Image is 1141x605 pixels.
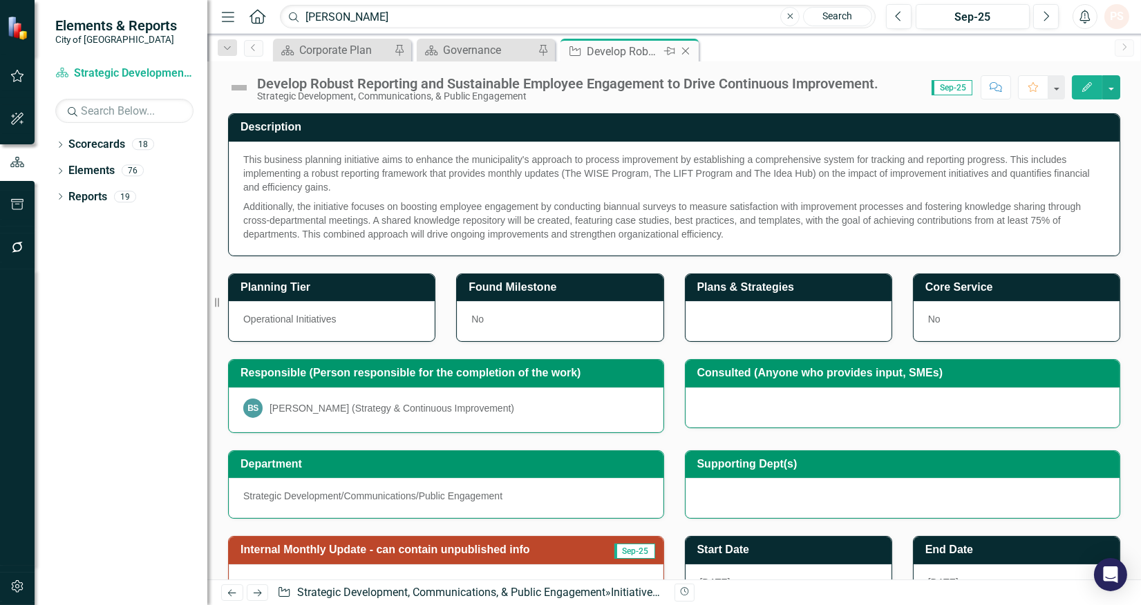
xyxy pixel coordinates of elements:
[280,5,876,29] input: Search ClearPoint...
[228,77,250,99] img: Not Defined
[270,401,514,415] div: [PERSON_NAME] (Strategy & Continuous Improvement)
[241,281,428,294] h3: Planning Tier
[297,586,605,599] a: Strategic Development, Communications, & Public Engagement
[1104,4,1129,29] button: PS
[697,281,885,294] h3: Plans & Strategies
[7,16,31,40] img: ClearPoint Strategy
[921,9,1025,26] div: Sep-25
[55,34,177,45] small: City of [GEOGRAPHIC_DATA]
[68,189,107,205] a: Reports
[614,544,655,559] span: Sep-25
[925,281,1113,294] h3: Core Service
[277,585,663,601] div: » »
[241,458,657,470] h3: Department
[803,7,872,26] a: Search
[257,76,878,91] div: Develop Robust Reporting and Sustainable Employee Engagement to Drive Continuous Improvement.
[928,577,959,588] span: [DATE]
[697,367,1113,379] h3: Consulted (Anyone who provides input, SMEs)
[299,41,390,59] div: Corporate Plan
[243,153,1105,197] p: This business planning initiative aims to enhance the municipality's approach to process improvem...
[55,66,194,81] a: Strategic Development, Communications, & Public Engagement
[697,544,885,556] h3: Start Date
[443,41,534,59] div: Governance
[243,490,502,501] span: Strategic Development/Communications/Public Engagement
[469,281,656,294] h3: Found Milestone
[241,367,657,379] h3: Responsible (Person responsible for the completion of the work)
[55,17,177,34] span: Elements & Reports
[928,314,941,325] span: No
[257,91,878,102] div: Strategic Development, Communications, & Public Engagement
[587,43,661,60] div: Develop Robust Reporting and Sustainable Employee Engagement to Drive Continuous Improvement.
[122,165,144,177] div: 76
[916,4,1030,29] button: Sep-25
[276,41,390,59] a: Corporate Plan
[68,163,115,179] a: Elements
[243,314,337,325] span: Operational Initiatives
[700,577,730,588] span: [DATE]
[241,544,603,556] h3: Internal Monthly Update - can contain unpublished info
[243,197,1105,241] p: Additionally, the initiative focuses on boosting employee engagement by conducting biannual surve...
[55,99,194,123] input: Search Below...
[697,458,1113,470] h3: Supporting Dept(s)
[114,191,136,202] div: 19
[1094,558,1127,591] div: Open Intercom Messenger
[925,544,1113,556] h3: End Date
[471,314,484,325] span: No
[243,398,263,418] div: BS
[611,586,660,599] a: Initiatives
[68,137,125,153] a: Scorecards
[932,80,972,95] span: Sep-25
[241,121,1113,133] h3: Description
[420,41,534,59] a: Governance
[132,139,154,151] div: 18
